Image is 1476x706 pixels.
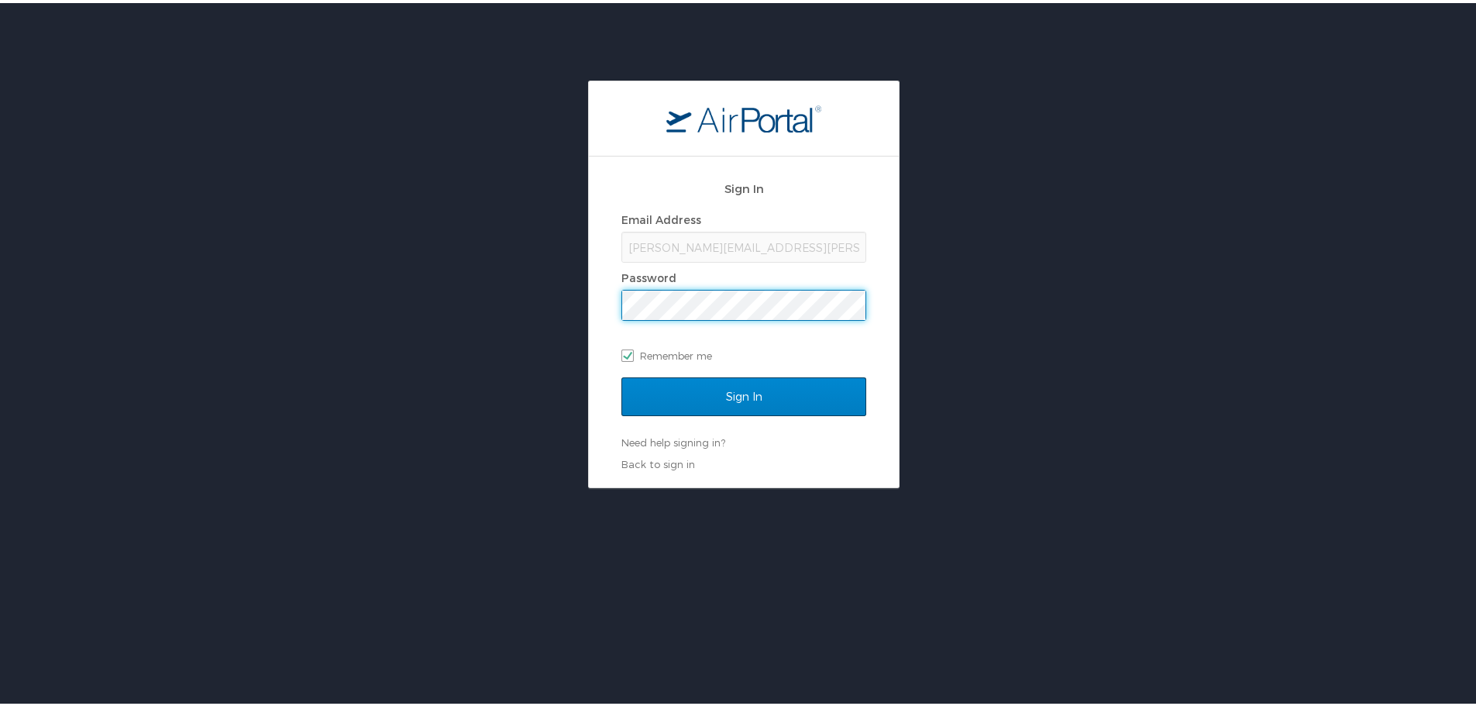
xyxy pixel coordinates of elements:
[621,455,695,467] a: Back to sign in
[621,268,676,281] label: Password
[621,341,866,364] label: Remember me
[621,210,701,223] label: Email Address
[621,374,866,413] input: Sign In
[621,177,866,195] h2: Sign In
[666,102,821,129] img: logo
[621,433,725,446] a: Need help signing in?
